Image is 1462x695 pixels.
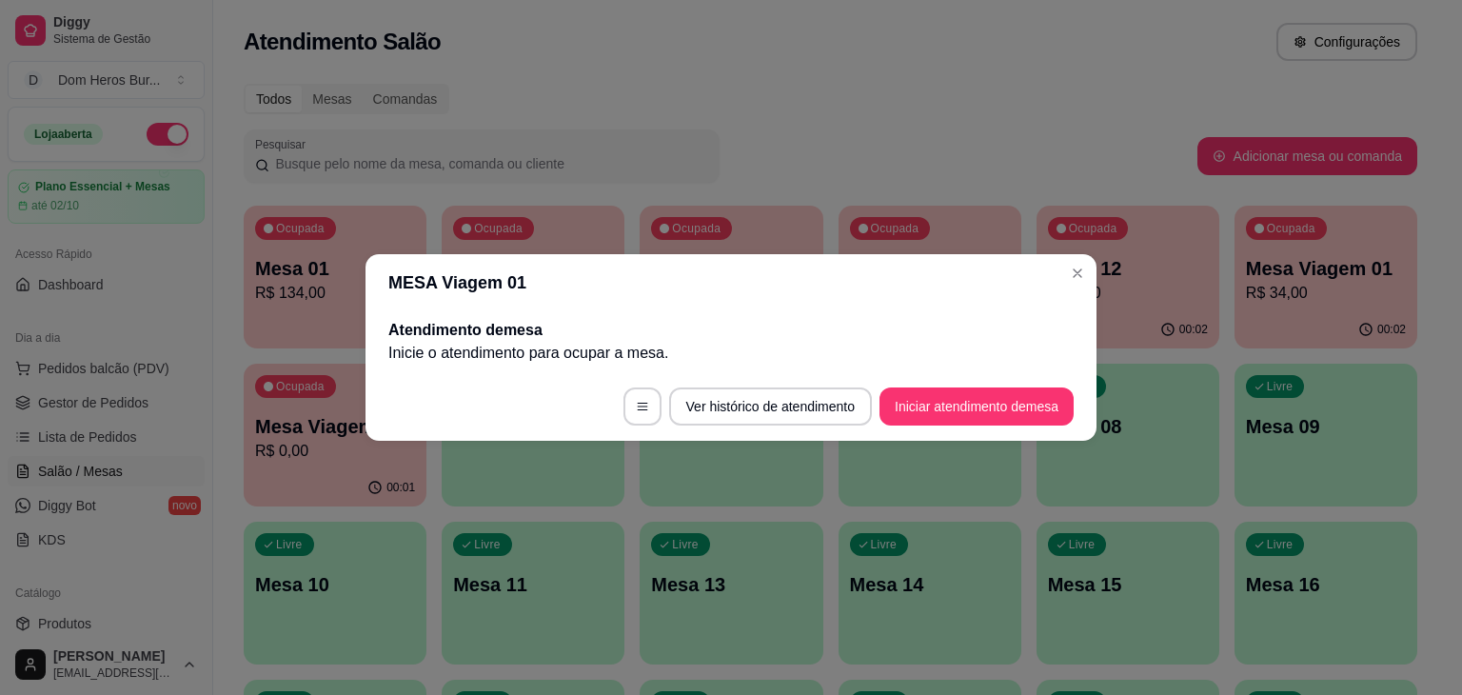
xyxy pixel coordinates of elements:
header: MESA Viagem 01 [365,254,1096,311]
button: Iniciar atendimento demesa [879,387,1074,426]
p: Inicie o atendimento para ocupar a mesa . [388,342,1074,365]
button: Close [1062,258,1093,288]
h2: Atendimento de mesa [388,319,1074,342]
button: Ver histórico de atendimento [669,387,872,426]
